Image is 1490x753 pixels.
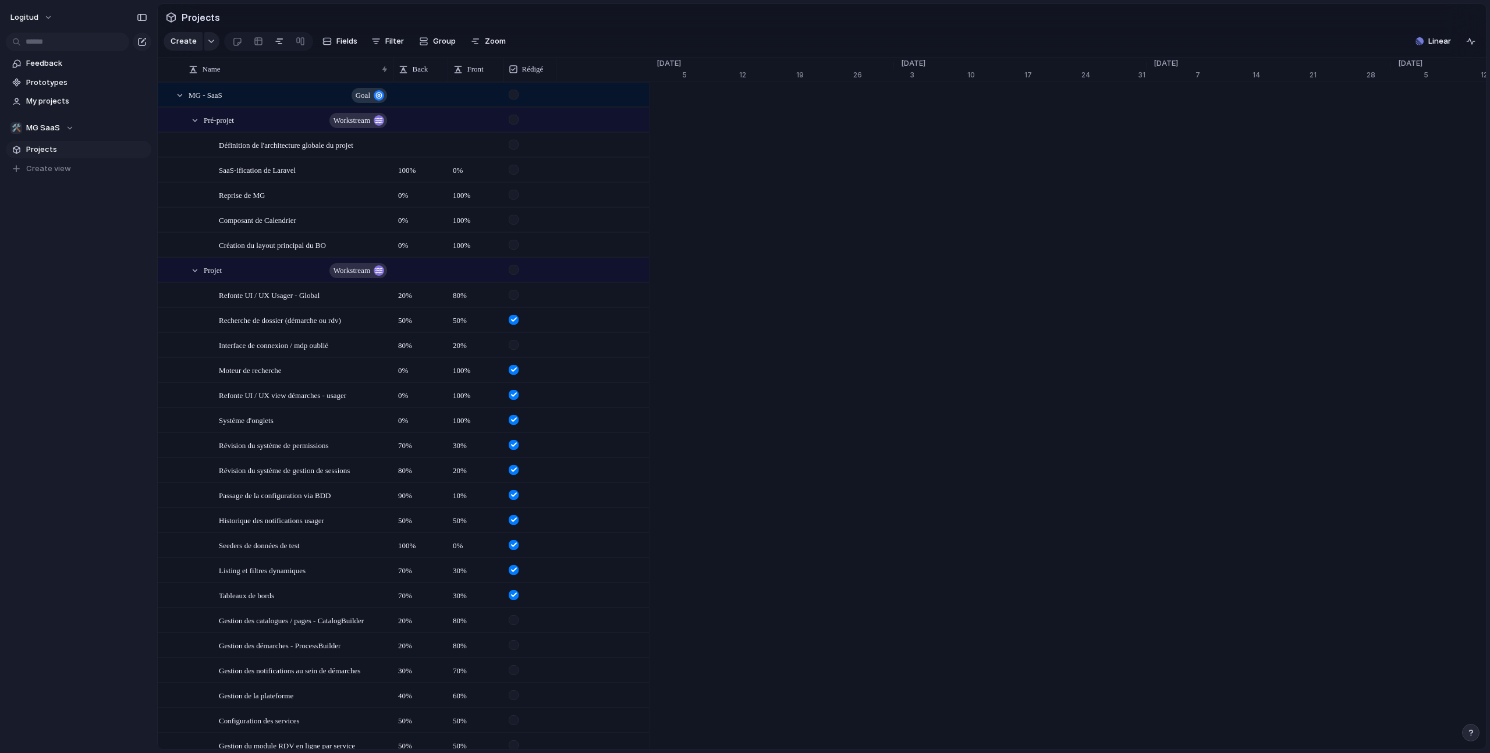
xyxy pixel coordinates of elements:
[393,183,447,201] span: 0%
[26,77,147,88] span: Prototypes
[448,358,503,376] span: 100%
[466,32,510,51] button: Zoom
[219,138,353,151] span: Définition de l'architecture globale du projet
[219,313,341,326] span: Recherche de dossier (démarche ou rdv)
[393,434,447,452] span: 70%
[1367,70,1391,80] div: 28
[1147,58,1185,69] span: [DATE]
[189,88,222,101] span: MG - SaaS
[448,283,503,301] span: 80%
[485,35,506,47] span: Zoom
[219,588,274,602] span: Tableaux de bords
[1310,70,1367,80] div: 21
[219,413,274,427] span: Système d'onglets
[894,58,932,69] span: [DATE]
[6,119,151,137] button: 🛠️MG SaaS
[448,609,503,627] span: 80%
[26,122,60,134] span: MG SaaS
[204,113,234,126] span: Pré-projet
[219,213,296,226] span: Composant de Calendrier
[1253,70,1310,80] div: 14
[219,188,265,201] span: Reprise de MG
[219,738,355,752] span: Gestion du module RDV en ligne par service
[336,35,357,47] span: Fields
[318,32,362,51] button: Fields
[334,112,370,129] span: workstream
[393,559,447,577] span: 70%
[219,163,296,176] span: SaaS-ification de Laravel
[393,459,447,477] span: 80%
[393,283,447,301] span: 20%
[910,70,967,80] div: 3
[329,113,387,128] button: workstream
[448,459,503,477] span: 20%
[393,584,447,602] span: 70%
[219,438,329,452] span: Révision du système de permissions
[1138,70,1147,80] div: 31
[393,409,447,427] span: 0%
[1424,70,1481,80] div: 5
[448,383,503,402] span: 100%
[219,388,346,402] span: Refonte UI / UX view démarches - usager
[219,713,300,727] span: Configuration des services
[164,32,203,51] button: Create
[448,434,503,452] span: 30%
[448,183,503,201] span: 100%
[448,484,503,502] span: 10%
[739,70,796,80] div: 12
[219,538,300,552] span: Seeders de données de test
[1024,70,1081,80] div: 17
[448,584,503,602] span: 30%
[393,233,447,251] span: 0%
[26,95,147,107] span: My projects
[853,70,894,80] div: 26
[393,659,447,677] span: 30%
[219,488,331,502] span: Passage de la configuration via BDD
[682,70,739,80] div: 5
[393,208,447,226] span: 0%
[967,70,1024,80] div: 10
[219,363,282,376] span: Moteur de recherche
[448,208,503,226] span: 100%
[1081,70,1138,80] div: 24
[179,7,222,28] span: Projects
[6,160,151,177] button: Create view
[171,35,197,47] span: Create
[26,58,147,69] span: Feedback
[448,709,503,727] span: 50%
[6,141,151,158] a: Projects
[393,734,447,752] span: 50%
[393,484,447,502] span: 90%
[10,12,38,23] span: logitud
[393,634,447,652] span: 20%
[393,709,447,727] span: 50%
[10,122,22,134] div: 🛠️
[650,58,688,69] span: [DATE]
[26,144,147,155] span: Projects
[367,32,409,51] button: Filter
[219,238,326,251] span: Création du layout principal du BO
[219,563,306,577] span: Listing et filtres dynamiques
[1428,35,1451,47] span: Linear
[448,534,503,552] span: 0%
[1411,33,1456,50] button: Linear
[393,308,447,326] span: 50%
[356,87,370,104] span: goal
[1391,58,1429,69] span: [DATE]
[219,638,340,652] span: Gestion des démarches - ProcessBuilder
[219,463,350,477] span: Révision du système de gestion de sessions
[393,509,447,527] span: 50%
[204,263,222,276] span: Projet
[413,32,462,51] button: Group
[6,93,151,110] a: My projects
[219,688,293,702] span: Gestion de la plateforme
[1195,70,1253,80] div: 7
[219,663,360,677] span: Gestion des notifications au sein de démarches
[448,734,503,752] span: 50%
[393,358,447,376] span: 0%
[219,613,364,627] span: Gestion des catalogues / pages - CatalogBuilder
[448,634,503,652] span: 80%
[448,233,503,251] span: 100%
[6,55,151,72] a: Feedback
[393,534,447,552] span: 100%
